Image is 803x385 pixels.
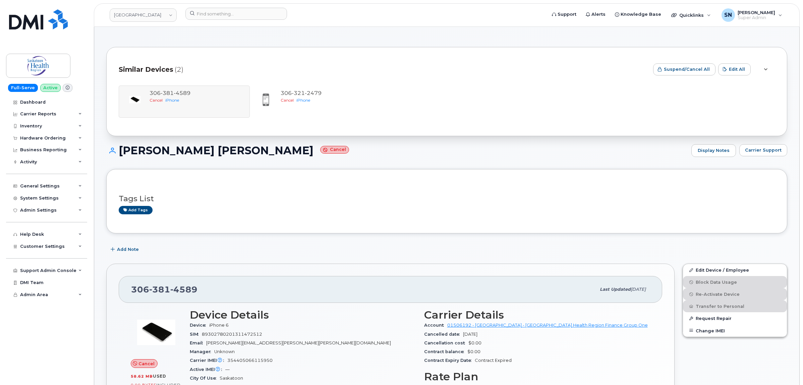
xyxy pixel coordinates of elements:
img: image20231002-4137094-pzpyfj.jpeg [136,312,176,352]
span: 306 [281,90,322,96]
button: Change IMEI [683,325,787,337]
span: (2) [175,65,183,74]
span: 321 [292,90,305,96]
button: Suspend/Cancel All [653,63,715,75]
span: 89302780201311472512 [202,332,262,337]
span: Carrier Support [745,147,782,153]
iframe: Messenger Launcher [774,356,798,380]
button: Transfer to Personal [683,300,787,312]
button: Re-Activate Device [683,288,787,300]
small: Cancel [320,146,349,154]
button: Request Repair [683,312,787,324]
span: Contract Expired [475,358,512,363]
span: Contract balance [424,349,467,354]
span: Cancelled date [424,332,463,337]
span: Cancellation cost [424,340,468,345]
button: Carrier Support [739,144,787,156]
button: Add Note [106,243,145,256]
span: Device [190,323,209,328]
span: Unknown [214,349,235,354]
span: 58.62 MB [131,374,153,379]
span: Re-Activate Device [696,292,740,297]
span: Suspend/Cancel All [664,66,710,72]
span: Last updated [600,287,631,292]
span: [PERSON_NAME][EMAIL_ADDRESS][PERSON_NAME][PERSON_NAME][DOMAIN_NAME] [206,340,391,345]
span: Add Note [117,246,139,253]
h3: Carrier Details [424,309,650,321]
span: 354405066115950 [227,358,273,363]
span: $0.00 [468,340,481,345]
span: Email [190,340,206,345]
a: Add tags [119,206,153,214]
h1: [PERSON_NAME] [PERSON_NAME] [106,145,688,156]
h3: Device Details [190,309,416,321]
span: iPhone 6 [209,323,229,328]
span: 306 [131,284,197,294]
button: Block Data Usage [683,276,787,288]
a: 01506192 - [GEOGRAPHIC_DATA] - [GEOGRAPHIC_DATA] Health Region Finance Group One [447,323,648,328]
h3: Rate Plan [424,371,650,383]
span: [DATE] [631,287,646,292]
span: Cancel [138,361,155,367]
span: 4589 [170,284,197,294]
span: [DATE] [463,332,477,337]
span: $0.00 [467,349,480,354]
span: SIM [190,332,202,337]
span: Edit All [729,66,745,72]
span: — [225,367,230,372]
a: Edit Device / Employee [683,264,787,276]
span: Cancel [281,98,294,103]
span: iPhone [296,98,310,103]
span: Active IMEI [190,367,225,372]
span: Manager [190,349,214,354]
span: Account [424,323,447,328]
span: Carrier IMEI [190,358,227,363]
span: Similar Devices [119,65,173,74]
span: 2479 [305,90,322,96]
span: City Of Use [190,376,220,381]
a: Display Notes [691,144,736,157]
span: used [153,374,166,379]
span: Contract Expiry Date [424,358,475,363]
span: 381 [149,284,170,294]
span: Saskatoon [220,376,243,381]
a: 3063212479CanceliPhone [254,90,377,114]
h3: Tags List [119,195,775,203]
button: Edit All [718,63,751,75]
